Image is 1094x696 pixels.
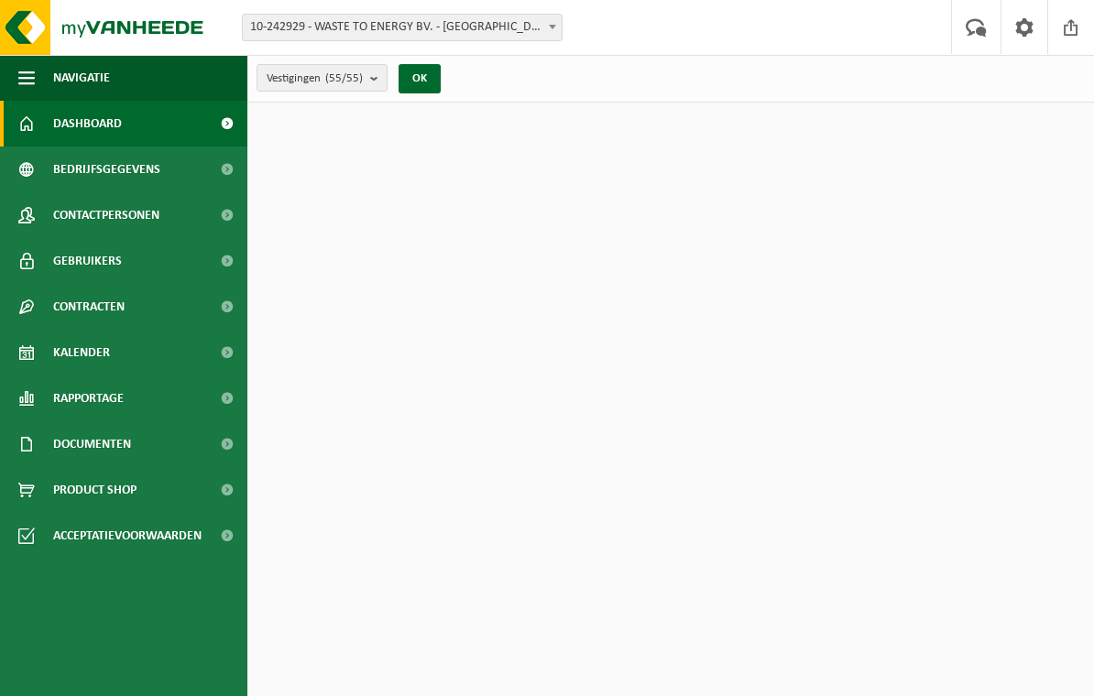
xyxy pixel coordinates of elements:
button: Vestigingen(55/55) [257,64,388,92]
count: (55/55) [325,72,363,84]
span: Product Shop [53,467,137,513]
span: 10-242929 - WASTE TO ENERGY BV. - NIJKERK [243,15,562,40]
span: Contracten [53,284,125,330]
span: Rapportage [53,375,124,421]
span: Bedrijfsgegevens [53,147,160,192]
span: Acceptatievoorwaarden [53,513,202,559]
button: OK [399,64,441,93]
span: Kalender [53,330,110,375]
span: Documenten [53,421,131,467]
span: Vestigingen [267,65,363,92]
span: Dashboard [53,101,122,147]
span: 10-242929 - WASTE TO ENERGY BV. - NIJKERK [242,14,563,41]
span: Gebruikers [53,238,122,284]
span: Navigatie [53,55,110,101]
span: Contactpersonen [53,192,159,238]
